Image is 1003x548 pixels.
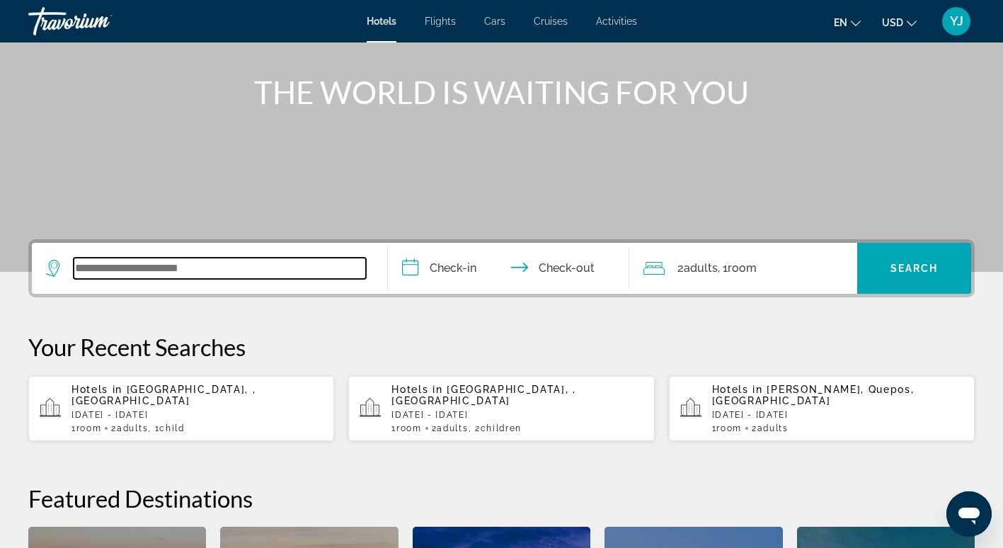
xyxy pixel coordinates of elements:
button: Change currency [882,12,917,33]
h1: THE WORLD IS WAITING FOR YOU [236,74,767,110]
span: Room [728,261,757,275]
button: Hotels in [GEOGRAPHIC_DATA], , [GEOGRAPHIC_DATA][DATE] - [DATE]1Room2Adults, 2Children [348,375,654,442]
span: 2 [111,423,148,433]
button: Hotels in [GEOGRAPHIC_DATA], , [GEOGRAPHIC_DATA][DATE] - [DATE]1Room2Adults, 1Child [28,375,334,442]
p: Your Recent Searches [28,333,975,361]
div: Search widget [32,243,971,294]
span: [GEOGRAPHIC_DATA], , [GEOGRAPHIC_DATA] [71,384,256,406]
span: Children [481,423,522,433]
span: 2 [752,423,789,433]
a: Travorium [28,3,170,40]
p: [DATE] - [DATE] [712,410,963,420]
span: Room [716,423,742,433]
span: 2 [677,258,718,278]
span: Adults [684,261,718,275]
span: Hotels in [391,384,442,395]
p: [DATE] - [DATE] [71,410,323,420]
a: Cars [484,16,505,27]
button: Check in and out dates [388,243,630,294]
span: 2 [432,423,469,433]
span: , 2 [469,423,522,433]
span: Adults [757,423,789,433]
span: Room [76,423,102,433]
button: Change language [834,12,861,33]
span: 1 [712,423,742,433]
span: Child [159,423,184,433]
span: [PERSON_NAME], Quepos, [GEOGRAPHIC_DATA] [712,384,915,406]
span: , 1 [718,258,757,278]
span: Adults [437,423,468,433]
span: Hotels in [71,384,122,395]
span: Room [396,423,422,433]
span: 1 [71,423,101,433]
a: Activities [596,16,637,27]
span: Hotels in [712,384,763,395]
a: Hotels [367,16,396,27]
a: Flights [425,16,456,27]
span: Adults [117,423,148,433]
span: [GEOGRAPHIC_DATA], , [GEOGRAPHIC_DATA] [391,384,575,406]
button: Search [857,243,971,294]
span: en [834,17,847,28]
span: 1 [391,423,421,433]
p: [DATE] - [DATE] [391,410,643,420]
span: , 1 [148,423,184,433]
span: Search [890,263,939,274]
span: USD [882,17,903,28]
iframe: Button to launch messaging window [946,491,992,537]
button: User Menu [938,6,975,36]
a: Cruises [534,16,568,27]
button: Travelers: 2 adults, 0 children [629,243,857,294]
h2: Featured Destinations [28,484,975,513]
span: YJ [950,14,963,28]
button: Hotels in [PERSON_NAME], Quepos, [GEOGRAPHIC_DATA][DATE] - [DATE]1Room2Adults [669,375,975,442]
